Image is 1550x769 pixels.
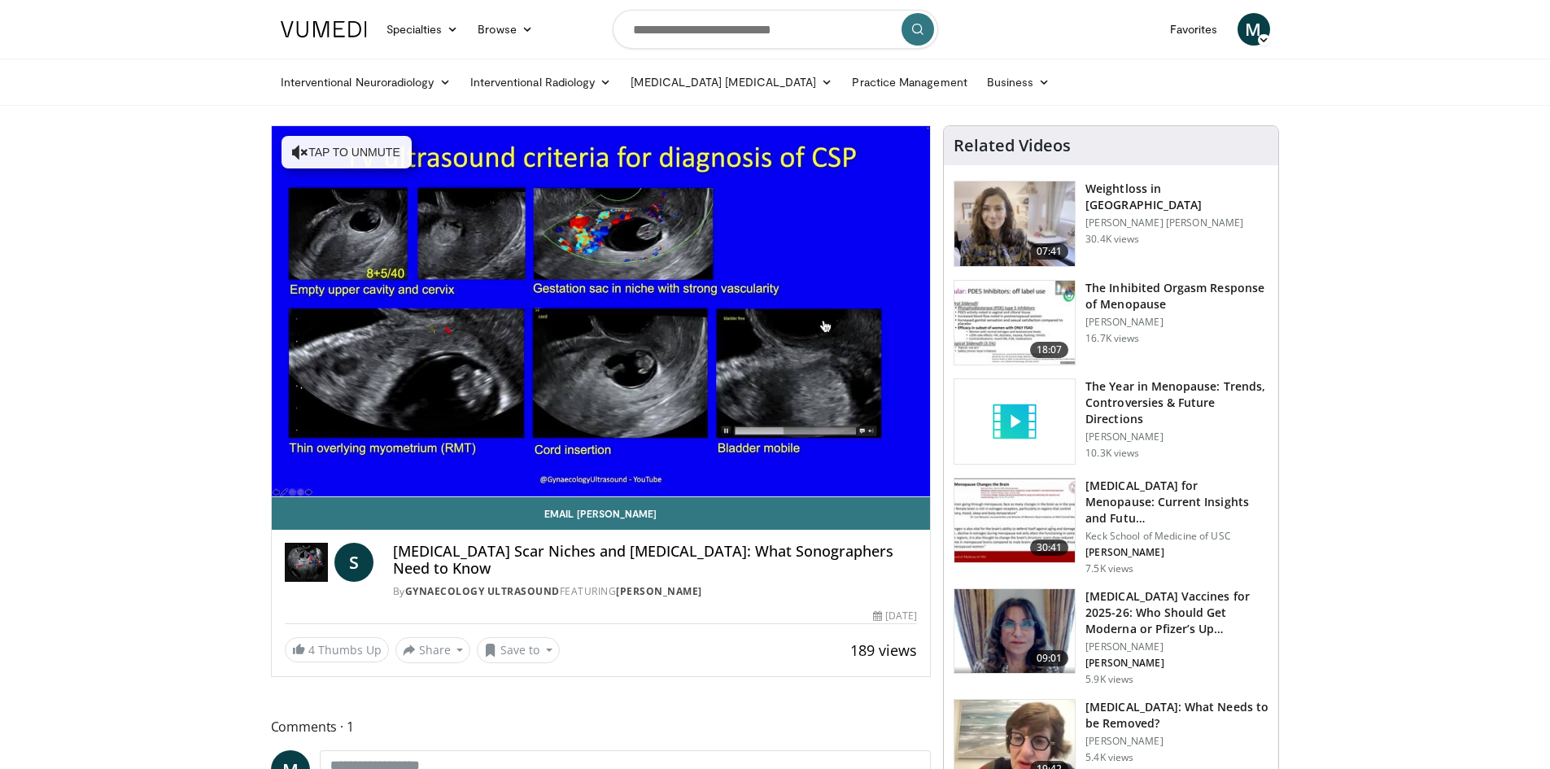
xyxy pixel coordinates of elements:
p: 16.7K views [1085,332,1139,345]
a: Interventional Radiology [461,66,622,98]
p: 30.4K views [1085,233,1139,246]
a: Interventional Neuroradiology [271,66,461,98]
img: video_placeholder_short.svg [954,379,1075,464]
span: 09:01 [1030,650,1069,666]
a: Practice Management [842,66,976,98]
button: Save to [477,637,560,663]
img: Gynaecology Ultrasound [285,543,328,582]
div: By FEATURING [393,584,917,599]
p: 5.4K views [1085,751,1133,764]
h3: Weightloss in [GEOGRAPHIC_DATA] [1085,181,1268,213]
p: 5.9K views [1085,673,1133,686]
span: 189 views [850,640,917,660]
p: [PERSON_NAME] [1085,640,1268,653]
p: Keck School of Medicine of USC [1085,530,1268,543]
a: [PERSON_NAME] [616,584,702,598]
a: Browse [468,13,543,46]
h3: The Year in Menopause: Trends, Controversies & Future Directions [1085,378,1268,427]
h4: Related Videos [954,136,1071,155]
p: 7.5K views [1085,562,1133,575]
p: [PERSON_NAME] [1085,316,1268,329]
img: VuMedi Logo [281,21,367,37]
span: 07:41 [1030,243,1069,260]
p: [PERSON_NAME] [1085,546,1268,559]
span: 30:41 [1030,540,1069,556]
span: 4 [308,642,315,658]
a: 30:41 [MEDICAL_DATA] for Menopause: Current Insights and Futu… Keck School of Medicine of USC [PE... [954,478,1268,575]
p: [PERSON_NAME] [1085,735,1268,748]
img: 9983fed1-7565-45be-8934-aef1103ce6e2.150x105_q85_crop-smart_upscale.jpg [954,181,1075,266]
a: Gynaecology Ultrasound [405,584,560,598]
h3: [MEDICAL_DATA] for Menopause: Current Insights and Futu… [1085,478,1268,527]
a: Business [977,66,1060,98]
a: 4 Thumbs Up [285,637,389,662]
p: [PERSON_NAME] [PERSON_NAME] [1085,216,1268,229]
a: Email [PERSON_NAME] [272,497,931,530]
p: 10.3K views [1085,447,1139,460]
img: 283c0f17-5e2d-42ba-a87c-168d447cdba4.150x105_q85_crop-smart_upscale.jpg [954,281,1075,365]
a: Specialties [377,13,469,46]
a: 18:07 The Inhibited Orgasm Response of Menopause [PERSON_NAME] 16.7K views [954,280,1268,366]
span: 18:07 [1030,342,1069,358]
a: S [334,543,373,582]
a: The Year in Menopause: Trends, Controversies & Future Directions [PERSON_NAME] 10.3K views [954,378,1268,465]
a: Favorites [1160,13,1228,46]
a: [MEDICAL_DATA] [MEDICAL_DATA] [621,66,842,98]
a: M [1238,13,1270,46]
img: 4e370bb1-17f0-4657-a42f-9b995da70d2f.png.150x105_q85_crop-smart_upscale.png [954,589,1075,674]
img: 47271b8a-94f4-49c8-b914-2a3d3af03a9e.150x105_q85_crop-smart_upscale.jpg [954,478,1075,563]
input: Search topics, interventions [613,10,938,49]
h3: The Inhibited Orgasm Response of Menopause [1085,280,1268,312]
button: Tap to unmute [282,136,412,168]
span: Comments 1 [271,716,932,737]
p: [PERSON_NAME] [1085,430,1268,443]
a: 09:01 [MEDICAL_DATA] Vaccines for 2025-26: Who Should Get Moderna or Pfizer’s Up… [PERSON_NAME] [... [954,588,1268,686]
button: Share [395,637,471,663]
p: [PERSON_NAME] [1085,657,1268,670]
a: 07:41 Weightloss in [GEOGRAPHIC_DATA] [PERSON_NAME] [PERSON_NAME] 30.4K views [954,181,1268,267]
h3: [MEDICAL_DATA]: What Needs to be Removed? [1085,699,1268,732]
video-js: Video Player [272,126,931,497]
div: [DATE] [873,609,917,623]
h3: [MEDICAL_DATA] Vaccines for 2025-26: Who Should Get Moderna or Pfizer’s Up… [1085,588,1268,637]
h4: [MEDICAL_DATA] Scar Niches and [MEDICAL_DATA]: What Sonographers Need to Know [393,543,917,578]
